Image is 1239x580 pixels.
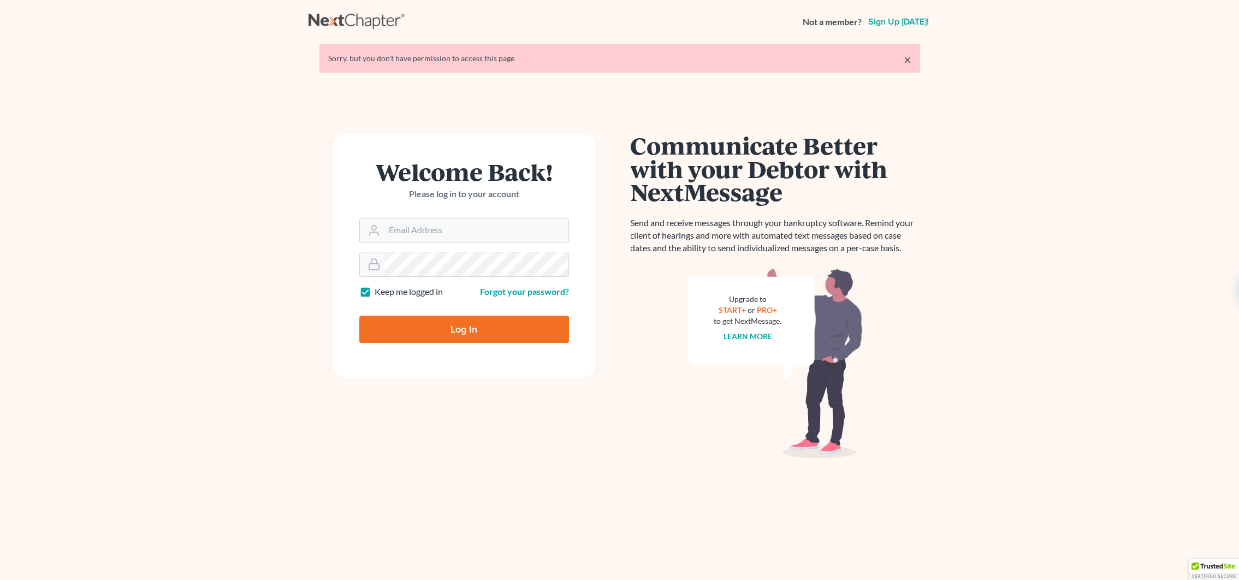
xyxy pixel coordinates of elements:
span: or [748,305,755,315]
p: Please log in to your account [359,188,569,200]
a: × [904,53,911,66]
h1: Communicate Better with your Debtor with NextMessage [631,134,920,204]
input: Log In [359,316,569,343]
a: Sign up [DATE]! [866,17,931,26]
a: Forgot your password? [480,286,569,297]
p: Send and receive messages through your bankruptcy software. Remind your client of hearings and mo... [631,217,920,255]
div: Sorry, but you don't have permission to access this page [328,53,911,64]
div: to get NextMessage. [714,316,782,327]
h1: Welcome Back! [359,160,569,184]
div: Upgrade to [714,294,782,305]
img: nextmessage_bg-59042aed3d76b12b5cd301f8e5b87938c9018125f34e5fa2b7a6b67550977c72.svg [688,268,863,459]
a: PRO+ [757,305,777,315]
a: START+ [719,305,746,315]
strong: Not a member? [803,16,862,28]
input: Email Address [384,218,568,242]
label: Keep me logged in [375,286,443,298]
a: Learn more [724,332,772,341]
div: TrustedSite Certified [1189,559,1239,580]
